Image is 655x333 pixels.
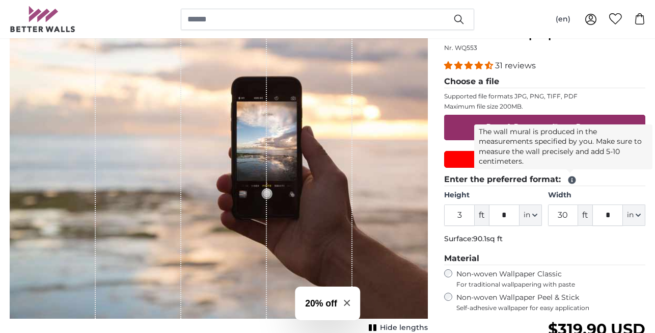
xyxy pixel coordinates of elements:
label: Width [548,190,645,200]
span: 90.1sq ft [473,234,503,243]
p: Supported file formats JPG, PNG, TIFF, PDF [444,92,645,100]
button: in [520,204,542,226]
legend: Enter the preferred format: [444,173,645,186]
span: in [627,210,634,220]
div: Please upload at most 5 file(s) [444,151,645,168]
span: in [524,210,530,220]
label: Non-woven Wallpaper Classic [456,269,645,289]
span: Hide lengths [380,323,428,333]
button: (en) [548,10,579,29]
span: ft [475,204,489,226]
p: Maximum file size 200MB. [444,103,645,111]
img: Betterwalls [10,6,76,32]
p: Please upload at most 5 file(s) [451,154,639,165]
label: Drag & Drop your files or [482,117,607,138]
p: Surface: [444,234,645,244]
span: Nr. WQ553 [444,44,477,52]
span: 4.32 stars [444,61,495,70]
span: For traditional wallpapering with paste [456,280,645,289]
label: Non-woven Wallpaper Peel & Stick [456,293,645,312]
u: Browse [576,123,603,132]
label: Height [444,190,541,200]
button: in [623,204,645,226]
legend: Material [444,252,645,265]
span: Self-adhesive wallpaper for easy application [456,304,645,312]
legend: Choose a file [444,75,645,88]
span: ft [578,204,592,226]
span: 31 reviews [495,61,536,70]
